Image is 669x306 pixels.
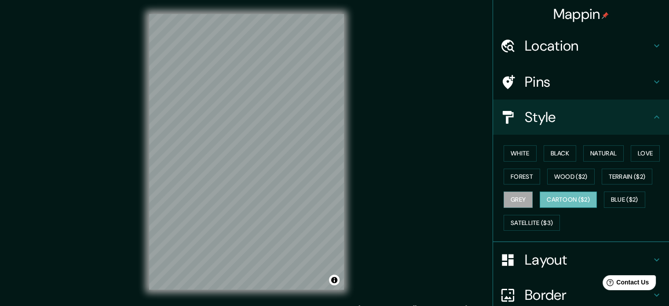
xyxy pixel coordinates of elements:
h4: Pins [525,73,651,91]
h4: Location [525,37,651,55]
div: Layout [493,242,669,277]
button: Wood ($2) [547,169,595,185]
img: pin-icon.png [602,12,609,19]
iframe: Help widget launcher [591,272,659,296]
div: Pins [493,64,669,100]
button: Black [544,145,577,162]
button: Toggle attribution [329,275,340,285]
button: Terrain ($2) [602,169,653,185]
h4: Layout [525,251,651,269]
button: White [504,145,537,162]
button: Satellite ($3) [504,215,560,231]
div: Location [493,28,669,63]
button: Blue ($2) [604,192,645,208]
h4: Border [525,286,651,304]
button: Love [631,145,660,162]
button: Natural [583,145,624,162]
button: Forest [504,169,540,185]
button: Grey [504,192,533,208]
canvas: Map [149,14,344,290]
div: Style [493,100,669,135]
button: Cartoon ($2) [540,192,597,208]
h4: Style [525,108,651,126]
h4: Mappin [553,5,609,23]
